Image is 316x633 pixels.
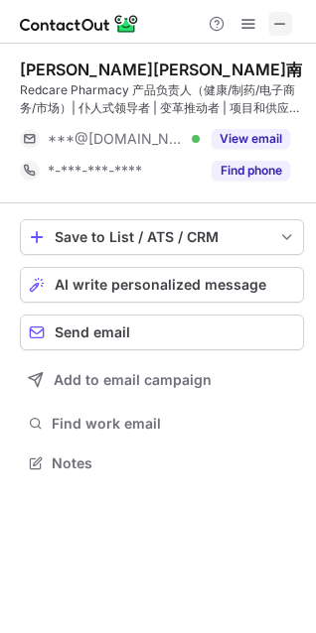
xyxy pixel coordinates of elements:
span: Find work email [52,415,296,433]
button: Send email [20,315,304,350]
button: Reveal Button [212,161,290,181]
button: save-profile-one-click [20,219,304,255]
span: ***@[DOMAIN_NAME] [48,130,185,148]
div: Save to List / ATS / CRM [55,229,269,245]
button: AI write personalized message [20,267,304,303]
img: ContactOut v5.3.10 [20,12,139,36]
span: AI write personalized message [55,277,266,293]
button: Find work email [20,410,304,438]
span: Send email [55,324,130,340]
span: Add to email campaign [54,372,212,388]
button: Reveal Button [212,129,290,149]
button: Add to email campaign [20,362,304,398]
button: Notes [20,449,304,477]
div: [PERSON_NAME][PERSON_NAME]南 [20,60,302,79]
span: Notes [52,454,296,472]
div: Redcare Pharmacy 产品负责人（健康/制药/电子商务/市场）| 仆人式领导者 | 变革推动者 | 项目和供应商管理 | 全球 IT 经验 [20,81,304,117]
